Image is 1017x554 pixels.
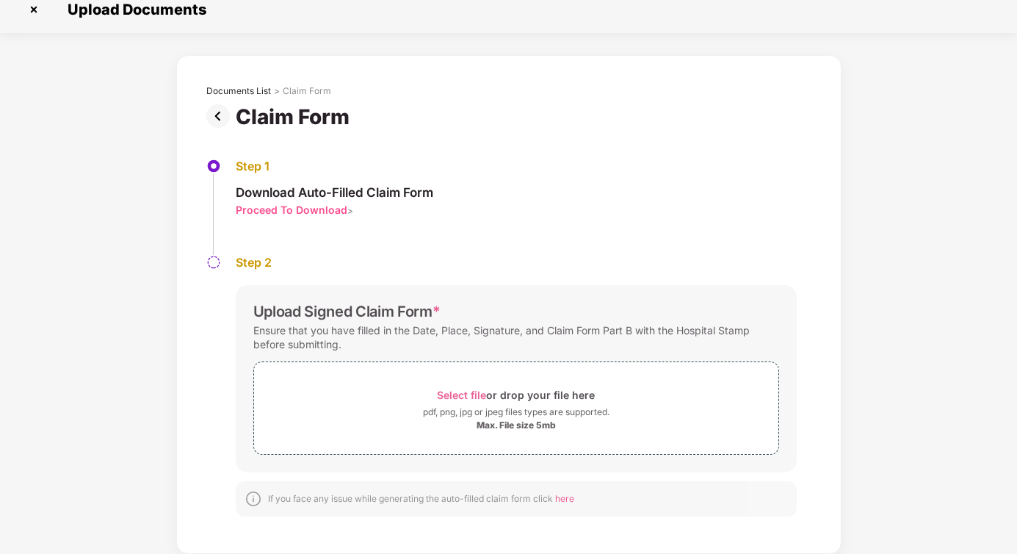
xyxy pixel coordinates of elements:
[347,205,353,216] span: >
[437,385,595,405] div: or drop your file here
[236,159,433,174] div: Step 1
[236,203,347,217] div: Proceed To Download
[53,1,214,18] span: Upload Documents
[206,85,271,97] div: Documents List
[236,255,797,270] div: Step 2
[253,303,441,320] div: Upload Signed Claim Form
[236,184,433,201] div: Download Auto-Filled Claim Form
[206,104,236,128] img: svg+xml;base64,PHN2ZyBpZD0iUHJldi0zMngzMiIgeG1sbnM9Imh0dHA6Ly93d3cudzMub3JnLzIwMDAvc3ZnIiB3aWR0aD...
[283,85,331,97] div: Claim Form
[423,405,609,420] div: pdf, png, jpg or jpeg files types are supported.
[253,320,779,354] div: Ensure that you have filled in the Date, Place, Signature, and Claim Form Part B with the Hospita...
[245,490,262,508] img: svg+xml;base64,PHN2ZyBpZD0iSW5mb18tXzMyeDMyIiBkYXRhLW5hbWU9IkluZm8gLSAzMngzMiIgeG1sbnM9Imh0dHA6Ly...
[206,159,221,173] img: svg+xml;base64,PHN2ZyBpZD0iU3RlcC1BY3RpdmUtMzJ4MzIiIHhtbG5zPSJodHRwOi8vd3d3LnczLm9yZy8yMDAwL3N2Zy...
[268,493,574,505] div: If you face any issue while generating the auto-filled claim form click
[555,493,574,504] span: here
[254,373,778,443] span: Select fileor drop your file herepdf, png, jpg or jpeg files types are supported.Max. File size 5mb
[477,420,556,431] div: Max. File size 5mb
[274,85,280,97] div: >
[206,255,221,270] img: svg+xml;base64,PHN2ZyBpZD0iU3RlcC1QZW5kaW5nLTMyeDMyIiB4bWxucz0iaHR0cDovL3d3dy53My5vcmcvMjAwMC9zdm...
[236,104,355,129] div: Claim Form
[437,389,486,401] span: Select file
